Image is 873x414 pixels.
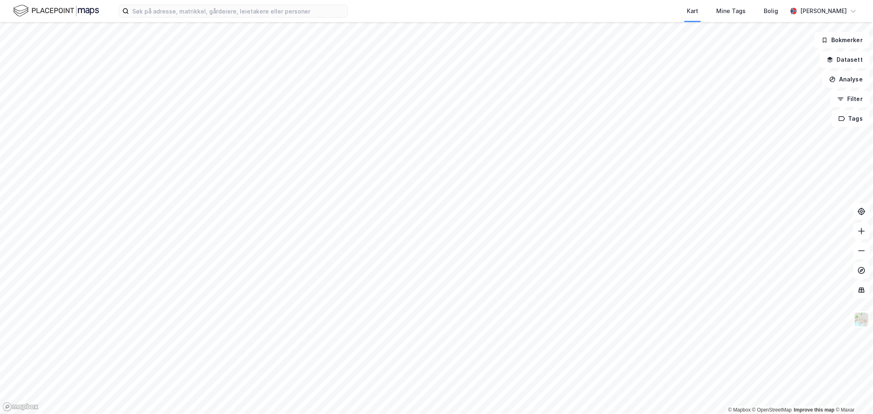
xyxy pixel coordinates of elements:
[820,52,870,68] button: Datasett
[752,407,792,413] a: OpenStreetMap
[129,5,347,17] input: Søk på adresse, matrikkel, gårdeiere, leietakere eller personer
[794,407,835,413] a: Improve this map
[687,6,698,16] div: Kart
[832,375,873,414] iframe: Chat Widget
[13,4,99,18] img: logo.f888ab2527a4732fd821a326f86c7f29.svg
[728,407,751,413] a: Mapbox
[832,375,873,414] div: Kontrollprogram for chat
[854,312,869,327] img: Z
[716,6,746,16] div: Mine Tags
[822,71,870,88] button: Analyse
[830,91,870,107] button: Filter
[2,402,38,412] a: Mapbox homepage
[814,32,870,48] button: Bokmerker
[800,6,847,16] div: [PERSON_NAME]
[832,110,870,127] button: Tags
[764,6,778,16] div: Bolig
